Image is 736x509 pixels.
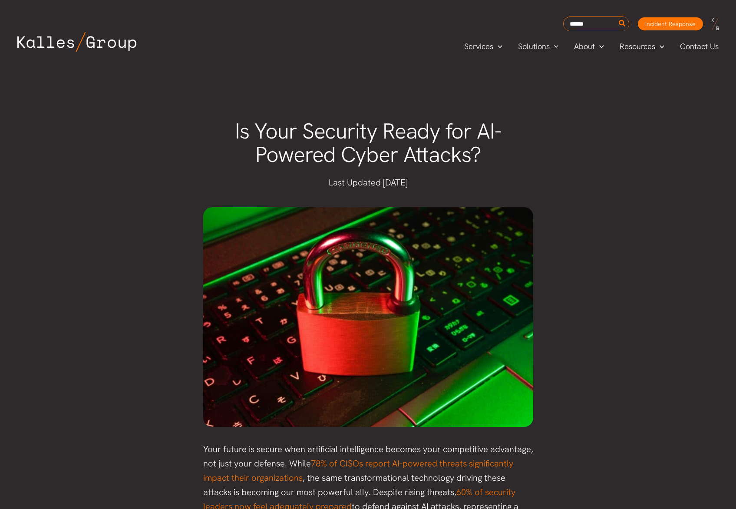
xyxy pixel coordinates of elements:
span: Solutions [518,40,550,53]
span: Menu Toggle [595,40,604,53]
span: Services [464,40,493,53]
a: Contact Us [672,40,727,53]
button: Search [617,17,628,31]
a: ResourcesMenu Toggle [612,40,672,53]
span: Menu Toggle [655,40,664,53]
span: Menu Toggle [493,40,502,53]
a: 78% of CISOs report AI-powered threats significantly impact their organizations [203,458,513,483]
img: Kalles Group [17,32,136,52]
span: Last Updated [DATE] [329,177,408,188]
span: Resources [620,40,655,53]
span: About [574,40,595,53]
span: Is Your Security Ready for AI-Powered Cyber Attacks? [235,117,501,169]
span: Menu Toggle [550,40,559,53]
a: Incident Response [638,17,703,30]
span: Your future is secure when artificial intelligence becomes your competitive advantage, not just y... [203,443,533,469]
nav: Primary Site Navigation [456,39,727,53]
a: ServicesMenu Toggle [456,40,510,53]
span: , the same transformational technology driving these attacks is becoming our most powerful ally. ... [203,472,505,498]
a: SolutionsMenu Toggle [510,40,567,53]
span: Contact Us [680,40,719,53]
img: AI Security [203,207,533,427]
a: AboutMenu Toggle [566,40,612,53]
